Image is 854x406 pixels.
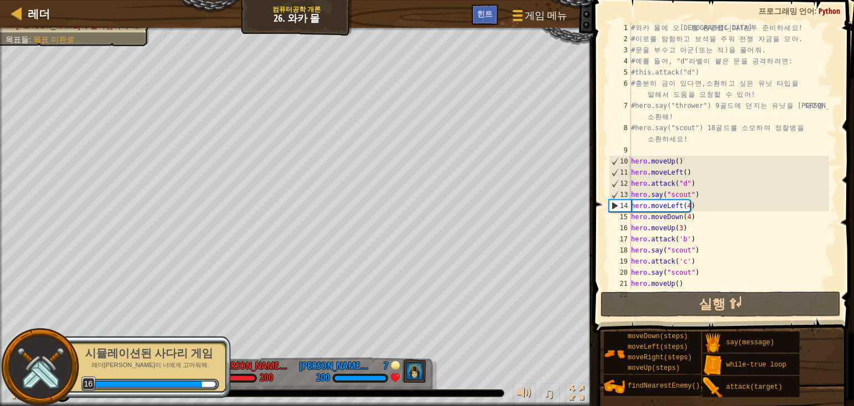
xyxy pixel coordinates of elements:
[702,355,723,376] img: portrait.png
[81,377,96,392] span: 16
[33,35,75,44] span: 목표 미완료
[609,22,631,33] div: 1
[628,343,688,351] span: moveLeft(steps)
[628,364,680,372] span: moveUp(steps)
[609,78,631,100] div: 6
[525,8,567,23] span: 게임 메뉴
[6,35,29,44] span: 목표들
[79,361,219,369] p: 래더[PERSON_NAME]이 너에게 고마워해.
[299,359,371,373] div: [PERSON_NAME] KRC1010
[609,289,631,300] div: 22
[609,278,631,289] div: 21
[604,343,625,364] img: portrait.png
[609,234,631,245] div: 17
[609,145,631,156] div: 9
[609,33,631,44] div: 2
[609,178,631,189] div: 12
[22,6,50,21] a: 레더
[402,359,426,383] img: thang_avatar_frame.png
[541,383,560,406] button: ♫
[818,6,840,16] span: Python
[702,333,723,354] img: portrait.png
[628,382,700,390] span: findNearestEnemy()
[609,200,631,211] div: 14
[628,354,692,362] span: moveRight(steps)
[79,345,219,361] div: 시뮬레이션된 사다리 게임
[758,6,815,16] span: 프로그래밍 언어
[513,383,535,406] button: 소리 조절
[316,373,330,383] div: 200
[28,6,50,21] span: 레더
[609,245,631,256] div: 18
[609,100,631,122] div: 7
[726,339,774,346] span: say(message)
[543,385,554,402] span: ♫
[609,267,631,278] div: 20
[609,167,631,178] div: 11
[609,222,631,234] div: 16
[260,373,273,383] div: 200
[604,376,625,397] img: portrait.png
[504,4,574,31] button: 게임 메뉴
[600,291,841,317] button: 실행 ⇧↵
[609,44,631,56] div: 3
[609,67,631,78] div: 5
[377,359,388,369] div: 7
[702,377,723,398] img: portrait.png
[609,156,631,167] div: 10
[29,35,33,44] span: :
[628,333,688,340] span: moveDown(steps)
[609,56,631,67] div: 4
[726,361,786,369] span: while-true loop
[15,342,66,393] img: swords.png
[609,256,631,267] div: 19
[609,122,631,145] div: 8
[609,211,631,222] div: 15
[609,189,631,200] div: 13
[565,383,588,406] button: 전체화면 전환
[815,6,818,16] span: :
[218,359,290,373] div: [PERSON_NAME] TRZ1304
[477,8,493,19] span: 힌트
[726,383,782,391] span: attack(target)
